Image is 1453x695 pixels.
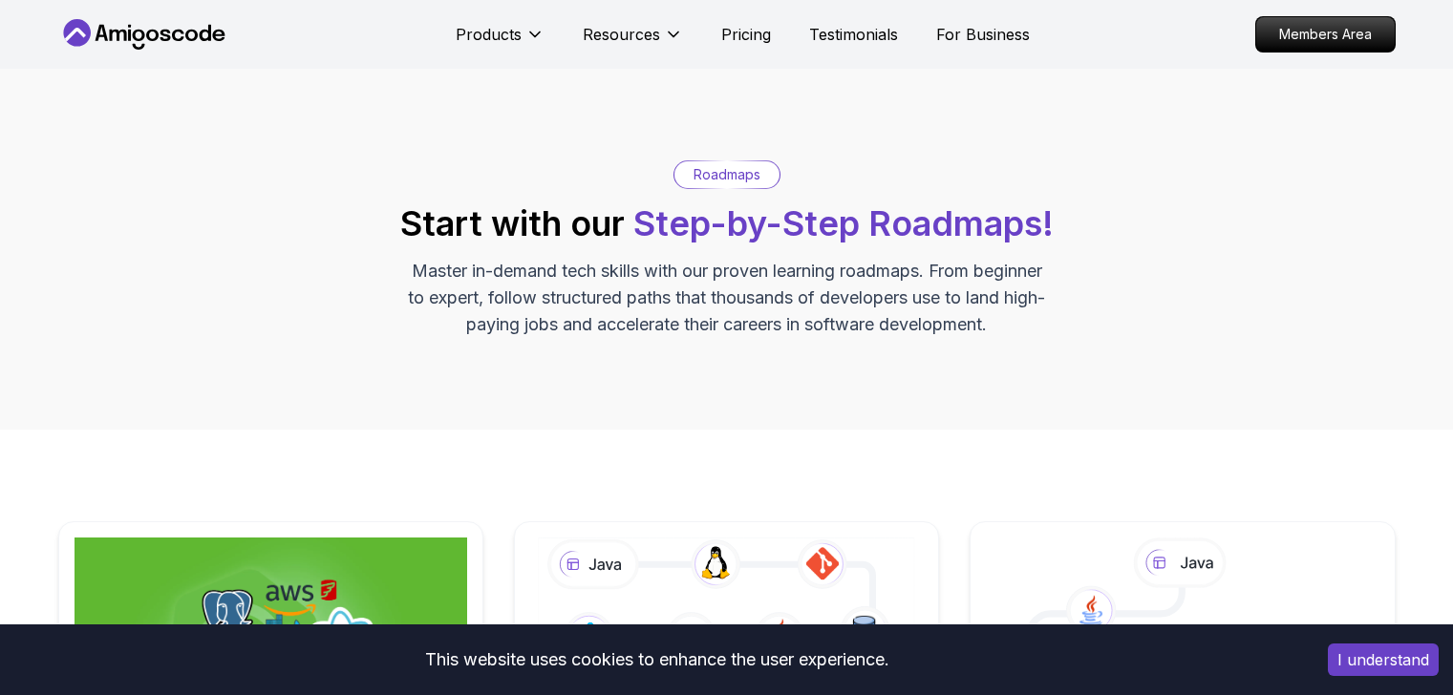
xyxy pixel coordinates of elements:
p: Roadmaps [694,165,760,184]
button: Resources [583,23,683,61]
button: Accept cookies [1328,643,1439,676]
a: For Business [936,23,1030,46]
p: Members Area [1256,17,1395,52]
button: Products [456,23,545,61]
p: Master in-demand tech skills with our proven learning roadmaps. From beginner to expert, follow s... [406,258,1048,338]
span: Step-by-Step Roadmaps! [633,202,1054,244]
h2: Start with our [400,204,1054,242]
iframe: chat widget [1335,576,1453,666]
a: Testimonials [809,23,898,46]
p: Products [456,23,522,46]
a: Pricing [721,23,771,46]
p: Resources [583,23,660,46]
div: This website uses cookies to enhance the user experience. [14,639,1299,681]
a: Members Area [1255,16,1396,53]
